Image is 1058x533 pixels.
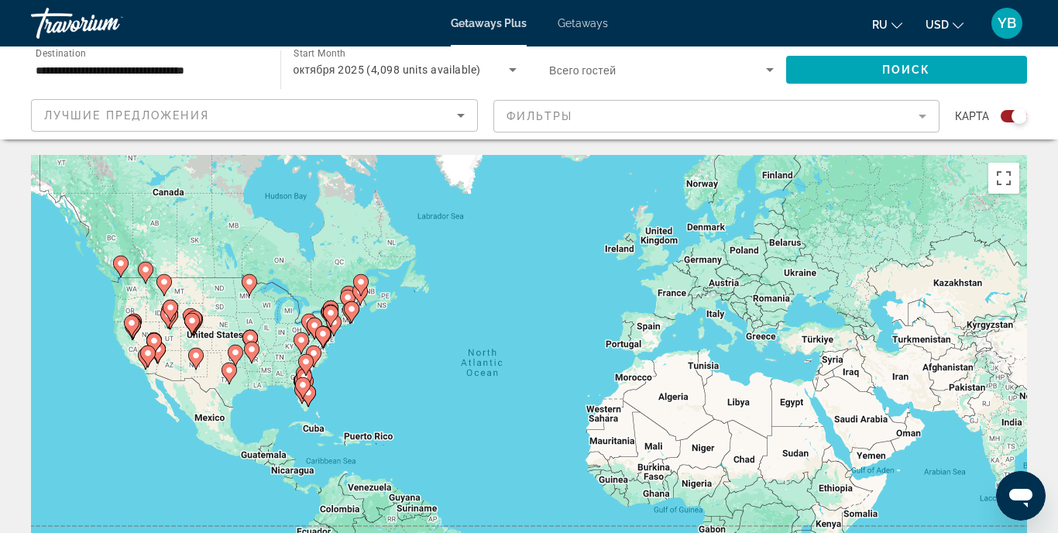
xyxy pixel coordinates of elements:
a: Getaways Plus [451,17,527,29]
span: Лучшие предложения [44,109,209,122]
span: YB [998,15,1016,31]
button: User Menu [987,7,1027,40]
button: Change language [872,13,902,36]
button: Поиск [786,56,1028,84]
a: Travorium [31,3,186,43]
button: Filter [493,99,940,133]
span: Поиск [882,64,931,76]
mat-select: Sort by [44,106,465,125]
a: Getaways [558,17,608,29]
button: Change currency [926,13,964,36]
span: USD [926,19,949,31]
span: Всего гостей [549,64,616,77]
span: карта [955,105,989,127]
span: Destination [36,47,86,58]
span: ru [872,19,888,31]
span: октября 2025 (4,098 units available) [294,64,481,76]
span: Start Month [294,48,345,59]
button: Toggle fullscreen view [988,163,1019,194]
iframe: Button to launch messaging window [996,471,1046,521]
